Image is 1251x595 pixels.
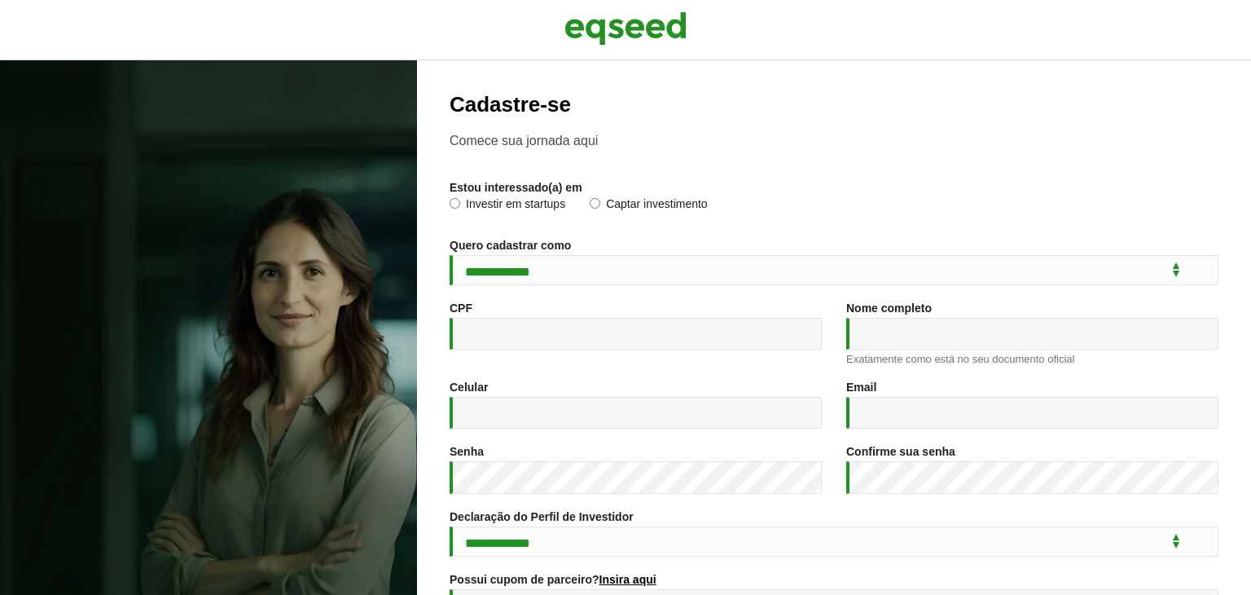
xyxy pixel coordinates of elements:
img: EqSeed Logo [564,8,687,49]
input: Investir em startups [450,198,460,209]
label: Celular [450,381,488,393]
label: Declaração do Perfil de Investidor [450,511,634,522]
label: Estou interessado(a) em [450,182,582,193]
p: Comece sua jornada aqui [450,133,1218,148]
label: Nome completo [846,302,932,314]
label: Investir em startups [450,198,565,214]
label: Email [846,381,876,393]
label: CPF [450,302,472,314]
a: Insira aqui [599,574,656,585]
label: Confirme sua senha [846,446,955,457]
input: Captar investimento [590,198,600,209]
div: Exatamente como está no seu documento oficial [846,354,1218,364]
label: Possui cupom de parceiro? [450,574,656,585]
label: Senha [450,446,484,457]
h2: Cadastre-se [450,93,1218,117]
label: Quero cadastrar como [450,240,571,251]
label: Captar investimento [590,198,708,214]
